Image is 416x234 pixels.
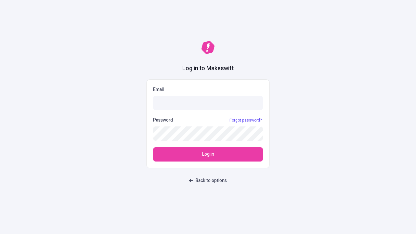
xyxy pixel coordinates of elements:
[196,177,227,184] span: Back to options
[202,151,214,158] span: Log in
[153,117,173,124] p: Password
[153,86,263,93] p: Email
[182,64,234,73] h1: Log in to Makeswift
[185,175,231,187] button: Back to options
[228,118,263,123] a: Forgot password?
[153,147,263,162] button: Log in
[153,96,263,110] input: Email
